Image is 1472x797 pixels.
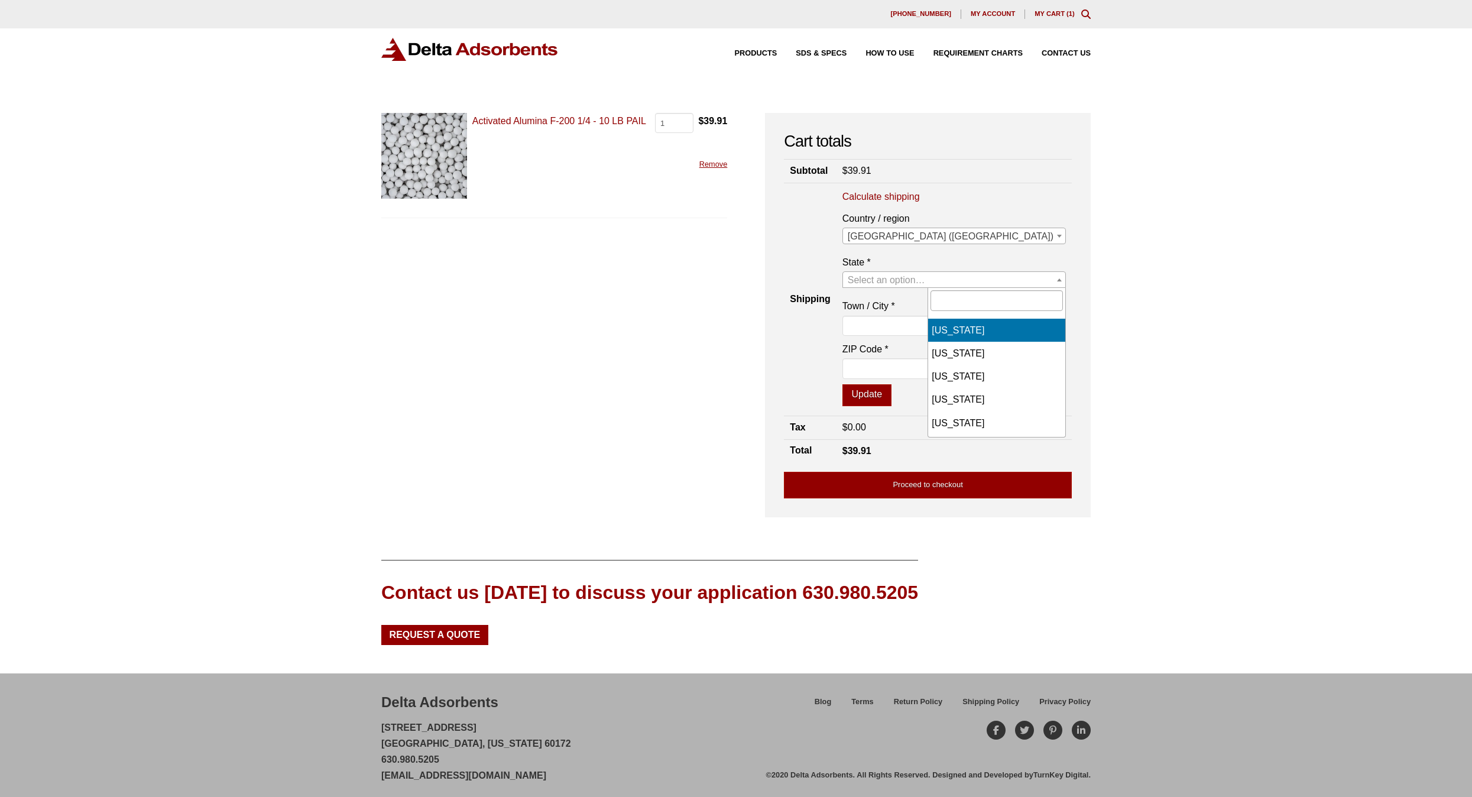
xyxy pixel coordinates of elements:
[933,50,1023,57] span: Requirement Charts
[784,160,836,183] th: Subtotal
[894,698,943,706] span: Return Policy
[1033,770,1089,779] a: TurnKey Digital
[842,298,1066,314] label: Town / City
[796,50,847,57] span: SDS & SPECS
[884,695,953,716] a: Return Policy
[842,210,1066,226] label: Country / region
[842,166,871,176] bdi: 39.91
[842,384,891,407] button: Update
[848,275,925,285] span: Select an option…
[890,11,951,17] span: [PHONE_NUMBER]
[381,38,559,61] img: Delta Adsorbents
[784,183,836,416] th: Shipping
[961,9,1025,19] a: My account
[698,116,703,126] span: $
[842,422,848,432] span: $
[805,695,841,716] a: Blog
[766,770,1091,780] div: ©2020 Delta Adsorbents. All Rights Reserved. Designed and Developed by .
[1069,10,1072,17] span: 1
[928,319,1065,342] li: [US_STATE]
[381,579,918,606] div: Contact us [DATE] to discuss your application 630.980.5205
[842,446,871,456] bdi: 39.91
[716,50,777,57] a: Products
[1081,9,1091,19] div: Toggle Modal Content
[381,625,488,645] a: Request a Quote
[472,116,646,126] a: Activated Alumina F-200 1/4 - 10 LB PAIL
[1039,698,1091,706] span: Privacy Policy
[928,388,1065,411] li: [US_STATE]
[842,341,1066,357] label: ZIP Code
[928,365,1065,388] li: [US_STATE]
[843,228,1065,245] span: United States (US)
[699,160,728,169] a: Remove this item
[698,116,727,126] bdi: 39.91
[1042,50,1091,57] span: Contact Us
[962,698,1019,706] span: Shipping Policy
[381,720,571,784] p: [STREET_ADDRESS] [GEOGRAPHIC_DATA], [US_STATE] 60172 630.980.5205
[928,412,1065,435] li: [US_STATE]
[952,695,1029,716] a: Shipping Policy
[842,422,866,432] bdi: 0.00
[841,695,883,716] a: Terms
[784,132,1072,151] h2: Cart totals
[915,50,1023,57] a: Requirement Charts
[971,11,1015,17] span: My account
[842,166,848,176] span: $
[881,9,961,19] a: [PHONE_NUMBER]
[777,50,847,57] a: SDS & SPECS
[842,228,1066,244] span: United States (US)
[1023,50,1091,57] a: Contact Us
[851,698,873,706] span: Terms
[381,692,498,712] div: Delta Adsorbents
[842,446,848,456] span: $
[784,439,836,462] th: Total
[1029,695,1091,716] a: Privacy Policy
[865,50,914,57] span: How to Use
[784,472,1072,498] a: Proceed to checkout
[928,342,1065,365] li: [US_STATE]
[735,50,777,57] span: Products
[847,50,914,57] a: How to Use
[381,770,546,780] a: [EMAIL_ADDRESS][DOMAIN_NAME]
[842,190,920,203] a: Calculate shipping
[784,416,836,439] th: Tax
[928,435,1065,458] li: [US_STATE]
[842,254,1066,270] label: State
[381,113,467,199] img: Activated Alumina F-200 1/4 - 10 LB PAIL
[1035,10,1075,17] a: My Cart (1)
[390,630,481,640] span: Request a Quote
[655,113,693,133] input: Product quantity
[815,698,831,706] span: Blog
